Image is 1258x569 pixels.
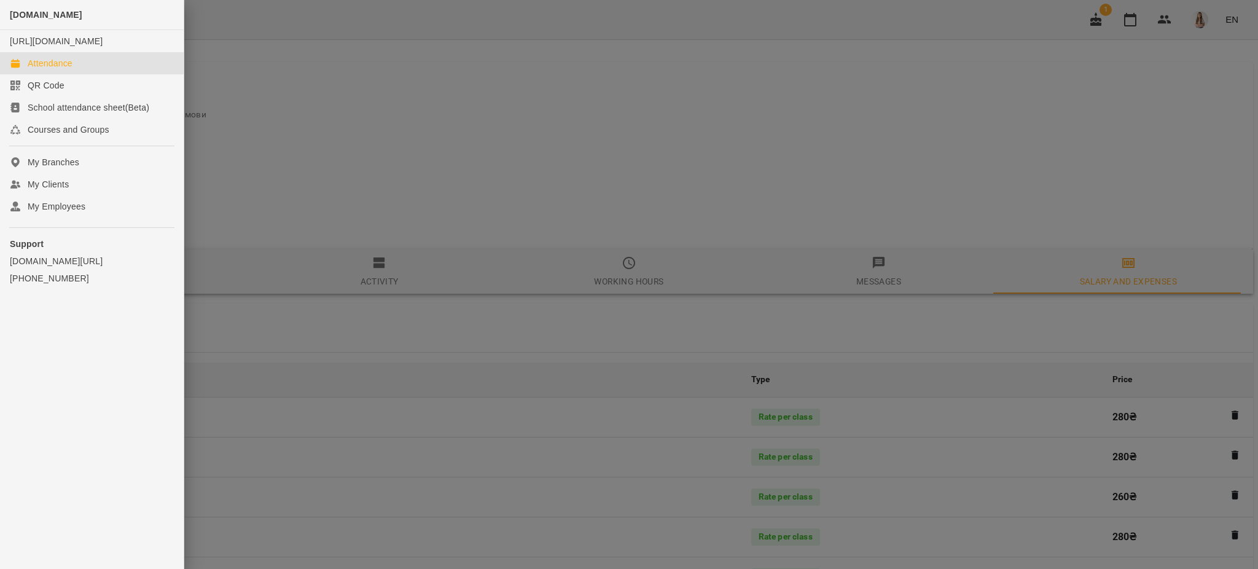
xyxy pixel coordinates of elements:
[10,272,174,284] a: [PHONE_NUMBER]
[28,156,79,168] div: My Branches
[10,10,82,20] span: [DOMAIN_NAME]
[28,79,64,92] div: QR Code
[28,101,149,114] div: School attendance sheet(Beta)
[28,57,72,69] div: Attendance
[10,238,174,250] p: Support
[28,200,85,213] div: My Employees
[28,178,69,190] div: My Clients
[10,255,174,267] a: [DOMAIN_NAME][URL]
[10,36,103,46] a: [URL][DOMAIN_NAME]
[28,124,109,136] div: Courses and Groups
